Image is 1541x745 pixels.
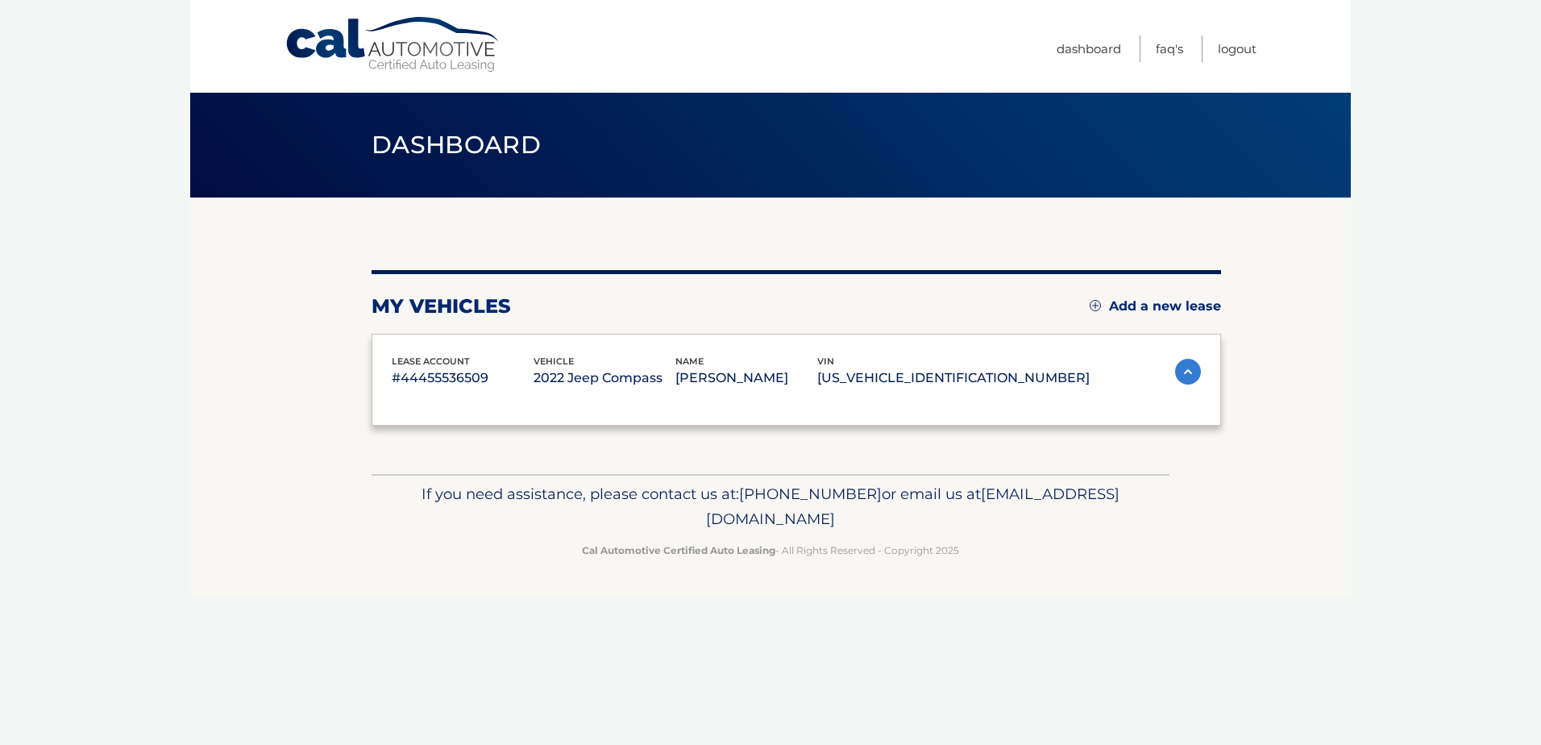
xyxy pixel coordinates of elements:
span: vehicle [534,356,574,367]
p: [US_VEHICLE_IDENTIFICATION_NUMBER] [817,367,1090,389]
p: #44455536509 [392,367,534,389]
img: add.svg [1090,300,1101,311]
p: [PERSON_NAME] [675,367,817,389]
span: lease account [392,356,470,367]
a: Dashboard [1057,35,1121,62]
span: Dashboard [372,130,541,160]
h2: my vehicles [372,294,511,318]
a: Logout [1218,35,1256,62]
span: [PHONE_NUMBER] [739,485,882,503]
img: accordion-active.svg [1175,359,1201,385]
p: 2022 Jeep Compass [534,367,675,389]
p: If you need assistance, please contact us at: or email us at [382,481,1159,533]
span: name [675,356,704,367]
span: vin [817,356,834,367]
strong: Cal Automotive Certified Auto Leasing [582,544,775,556]
a: FAQ's [1156,35,1183,62]
p: - All Rights Reserved - Copyright 2025 [382,542,1159,559]
a: Cal Automotive [285,16,502,73]
a: Add a new lease [1090,298,1221,314]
